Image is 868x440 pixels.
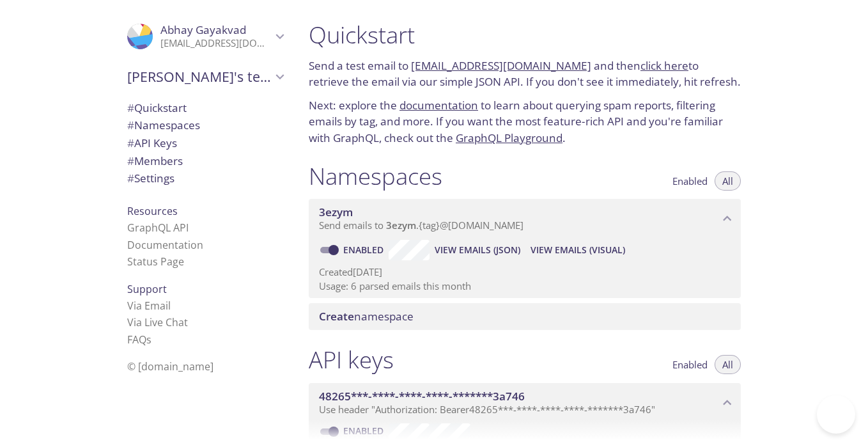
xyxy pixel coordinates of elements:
[127,100,134,115] span: #
[127,153,134,168] span: #
[399,98,478,113] a: documentation
[817,395,855,434] iframe: Help Scout Beacon - Open
[430,240,525,260] button: View Emails (JSON)
[665,171,715,191] button: Enabled
[127,153,183,168] span: Members
[160,22,246,37] span: Abhay Gayakvad
[319,219,523,232] span: Send emails to . {tag} @[DOMAIN_NAME]
[127,333,151,347] a: FAQ
[127,315,188,329] a: Via Live Chat
[117,60,293,93] div: Abhay's team
[127,255,184,269] a: Status Page
[127,136,134,150] span: #
[525,240,630,260] button: View Emails (Visual)
[309,199,741,239] div: 3ezym namespace
[309,345,394,374] h1: API keys
[127,118,200,132] span: Namespaces
[127,171,134,185] span: #
[127,238,203,252] a: Documentation
[319,205,353,219] span: 3ezym
[127,68,272,86] span: [PERSON_NAME]'s team
[309,303,741,330] div: Create namespace
[127,171,174,185] span: Settings
[319,279,731,293] p: Usage: 6 parsed emails this month
[386,219,416,232] span: 3ezym
[715,355,741,374] button: All
[146,333,151,347] span: s
[319,309,414,324] span: namespace
[341,244,389,256] a: Enabled
[117,15,293,58] div: Abhay Gayakvad
[127,299,171,313] a: Via Email
[665,355,715,374] button: Enabled
[117,134,293,152] div: API Keys
[309,97,741,146] p: Next: explore the to learn about querying spam reports, filtering emails by tag, and more. If you...
[309,58,741,90] p: Send a test email to and then to retrieve the email via our simple JSON API. If you don't see it ...
[117,116,293,134] div: Namespaces
[411,58,591,73] a: [EMAIL_ADDRESS][DOMAIN_NAME]
[319,309,354,324] span: Create
[435,242,520,258] span: View Emails (JSON)
[117,169,293,187] div: Team Settings
[127,221,189,235] a: GraphQL API
[127,100,187,115] span: Quickstart
[160,37,272,50] p: [EMAIL_ADDRESS][DOMAIN_NAME]
[127,359,213,373] span: © [DOMAIN_NAME]
[456,130,562,145] a: GraphQL Playground
[127,136,177,150] span: API Keys
[117,152,293,170] div: Members
[640,58,688,73] a: click here
[715,171,741,191] button: All
[127,282,167,296] span: Support
[531,242,625,258] span: View Emails (Visual)
[309,162,442,191] h1: Namespaces
[309,20,741,49] h1: Quickstart
[319,265,731,279] p: Created [DATE]
[127,118,134,132] span: #
[117,99,293,117] div: Quickstart
[127,204,178,218] span: Resources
